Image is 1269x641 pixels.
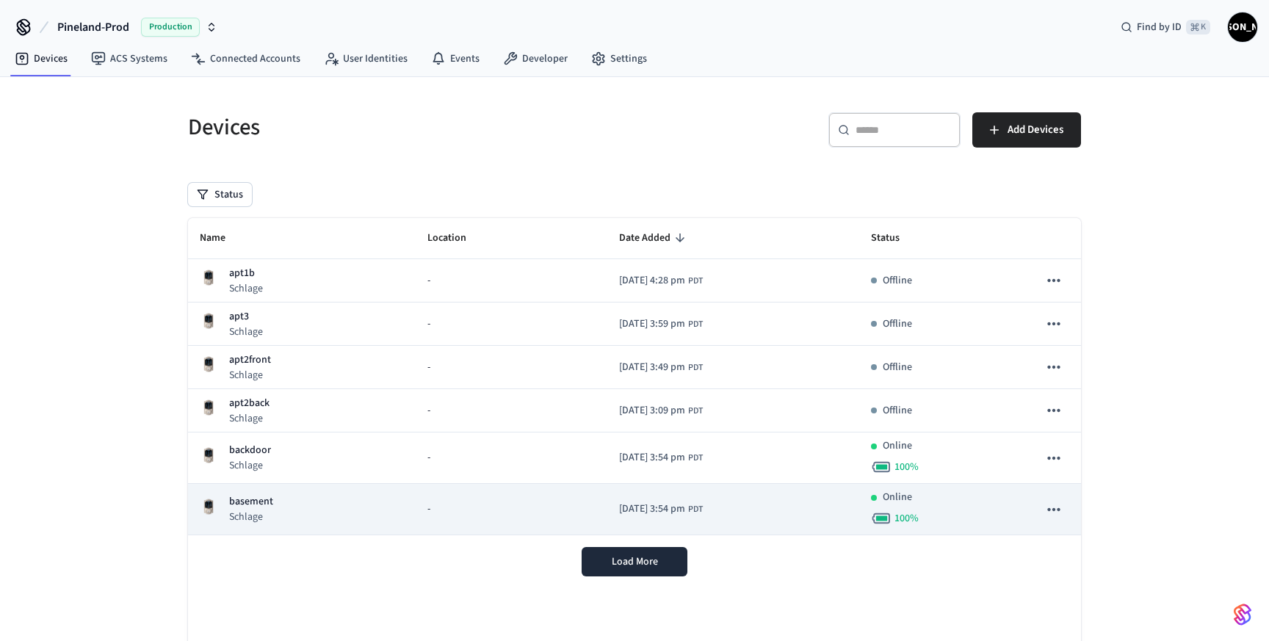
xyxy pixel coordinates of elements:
[312,46,419,72] a: User Identities
[619,227,690,250] span: Date Added
[427,501,430,517] span: -
[883,273,912,289] p: Offline
[619,450,685,466] span: [DATE] 3:54 pm
[188,112,626,142] h5: Devices
[883,438,912,454] p: Online
[871,227,919,250] span: Status
[427,273,430,289] span: -
[688,318,703,331] span: PDT
[619,316,685,332] span: [DATE] 3:59 pm
[883,403,912,419] p: Offline
[1008,120,1063,140] span: Add Devices
[427,450,430,466] span: -
[883,490,912,505] p: Online
[229,396,270,411] p: apt2back
[1137,20,1182,35] span: Find by ID
[1109,14,1222,40] div: Find by ID⌘ K
[200,399,217,416] img: Schlage Sense Smart Deadbolt with Camelot Trim, Front
[688,361,703,374] span: PDT
[619,501,703,517] div: America/Los_Angeles
[1229,14,1256,40] span: [PERSON_NAME]
[427,316,430,332] span: -
[229,325,263,339] p: Schlage
[688,503,703,516] span: PDT
[427,227,485,250] span: Location
[229,266,263,281] p: apt1b
[229,368,271,383] p: Schlage
[229,510,273,524] p: Schlage
[1228,12,1257,42] button: [PERSON_NAME]
[619,501,685,517] span: [DATE] 3:54 pm
[883,360,912,375] p: Offline
[200,269,217,286] img: Schlage Sense Smart Deadbolt with Camelot Trim, Front
[619,273,685,289] span: [DATE] 4:28 pm
[3,46,79,72] a: Devices
[894,511,919,526] span: 100 %
[179,46,312,72] a: Connected Accounts
[229,443,271,458] p: backdoor
[79,46,179,72] a: ACS Systems
[141,18,200,37] span: Production
[200,446,217,464] img: Schlage Sense Smart Deadbolt with Camelot Trim, Front
[619,403,685,419] span: [DATE] 3:09 pm
[688,405,703,418] span: PDT
[612,554,658,569] span: Load More
[894,460,919,474] span: 100 %
[200,227,245,250] span: Name
[200,498,217,515] img: Schlage Sense Smart Deadbolt with Camelot Trim, Front
[229,494,273,510] p: basement
[619,450,703,466] div: America/Los_Angeles
[427,360,430,375] span: -
[57,18,129,36] span: Pineland-Prod
[491,46,579,72] a: Developer
[1234,603,1251,626] img: SeamLogoGradient.69752ec5.svg
[619,360,685,375] span: [DATE] 3:49 pm
[200,312,217,330] img: Schlage Sense Smart Deadbolt with Camelot Trim, Front
[229,281,263,296] p: Schlage
[619,360,703,375] div: America/Los_Angeles
[229,458,271,473] p: Schlage
[619,316,703,332] div: America/Los_Angeles
[229,309,263,325] p: apt3
[188,183,252,206] button: Status
[619,403,703,419] div: America/Los_Angeles
[582,547,687,576] button: Load More
[619,273,703,289] div: America/Los_Angeles
[200,355,217,373] img: Schlage Sense Smart Deadbolt with Camelot Trim, Front
[579,46,659,72] a: Settings
[229,411,270,426] p: Schlage
[688,275,703,288] span: PDT
[427,403,430,419] span: -
[1186,20,1210,35] span: ⌘ K
[188,218,1081,535] table: sticky table
[419,46,491,72] a: Events
[688,452,703,465] span: PDT
[972,112,1081,148] button: Add Devices
[229,352,271,368] p: apt2front
[883,316,912,332] p: Offline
